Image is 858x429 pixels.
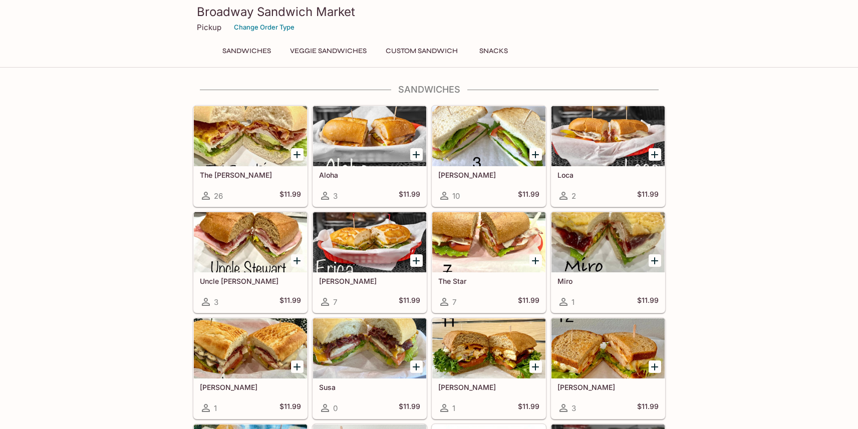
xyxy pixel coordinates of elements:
[194,212,307,272] div: Uncle Stewart
[452,297,456,307] span: 7
[200,171,301,179] h5: The [PERSON_NAME]
[313,106,426,166] div: Aloha
[279,402,301,414] h5: $11.99
[313,318,426,378] div: Susa
[551,212,665,313] a: Miro1$11.99
[229,20,299,35] button: Change Order Type
[399,190,420,202] h5: $11.99
[410,254,423,267] button: Add Erica
[194,106,307,166] div: The Snooki
[551,318,665,378] div: Nora
[452,403,455,413] span: 1
[217,44,276,58] button: Sandwiches
[432,318,546,419] a: [PERSON_NAME]1$11.99
[291,254,304,267] button: Add Uncle Stewart
[529,360,542,373] button: Add Lu Lu
[313,212,427,313] a: [PERSON_NAME]7$11.99
[637,296,659,308] h5: $11.99
[571,403,576,413] span: 3
[193,106,308,207] a: The [PERSON_NAME]26$11.99
[438,171,539,179] h5: [PERSON_NAME]
[214,403,217,413] span: 1
[571,191,576,201] span: 2
[518,296,539,308] h5: $11.99
[438,383,539,391] h5: [PERSON_NAME]
[279,296,301,308] h5: $11.99
[291,360,304,373] button: Add Robert G.
[557,277,659,285] h5: Miro
[197,23,221,32] p: Pickup
[279,190,301,202] h5: $11.99
[200,277,301,285] h5: Uncle [PERSON_NAME]
[399,402,420,414] h5: $11.99
[649,254,661,267] button: Add Miro
[399,296,420,308] h5: $11.99
[518,402,539,414] h5: $11.99
[193,84,666,95] h4: Sandwiches
[193,318,308,419] a: [PERSON_NAME]1$11.99
[432,106,546,207] a: [PERSON_NAME]10$11.99
[319,277,420,285] h5: [PERSON_NAME]
[637,190,659,202] h5: $11.99
[438,277,539,285] h5: The Star
[571,297,575,307] span: 1
[333,297,337,307] span: 7
[529,254,542,267] button: Add The Star
[410,360,423,373] button: Add Susa
[333,403,338,413] span: 0
[637,402,659,414] h5: $11.99
[432,212,545,272] div: The Star
[551,106,665,207] a: Loca2$11.99
[193,212,308,313] a: Uncle [PERSON_NAME]3$11.99
[432,318,545,378] div: Lu Lu
[649,360,661,373] button: Add Nora
[380,44,463,58] button: Custom Sandwich
[471,44,516,58] button: Snacks
[452,191,460,201] span: 10
[200,383,301,391] h5: [PERSON_NAME]
[197,4,662,20] h3: Broadway Sandwich Market
[557,171,659,179] h5: Loca
[194,318,307,378] div: Robert G.
[649,148,661,161] button: Add Loca
[284,44,372,58] button: Veggie Sandwiches
[557,383,659,391] h5: [PERSON_NAME]
[313,318,427,419] a: Susa0$11.99
[432,212,546,313] a: The Star7$11.99
[551,318,665,419] a: [PERSON_NAME]3$11.99
[291,148,304,161] button: Add The Snooki
[319,383,420,391] h5: Susa
[529,148,542,161] button: Add Georgi
[551,106,665,166] div: Loca
[432,106,545,166] div: Georgi
[313,106,427,207] a: Aloha3$11.99
[214,297,218,307] span: 3
[333,191,338,201] span: 3
[214,191,223,201] span: 26
[410,148,423,161] button: Add Aloha
[518,190,539,202] h5: $11.99
[319,171,420,179] h5: Aloha
[313,212,426,272] div: Erica
[551,212,665,272] div: Miro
